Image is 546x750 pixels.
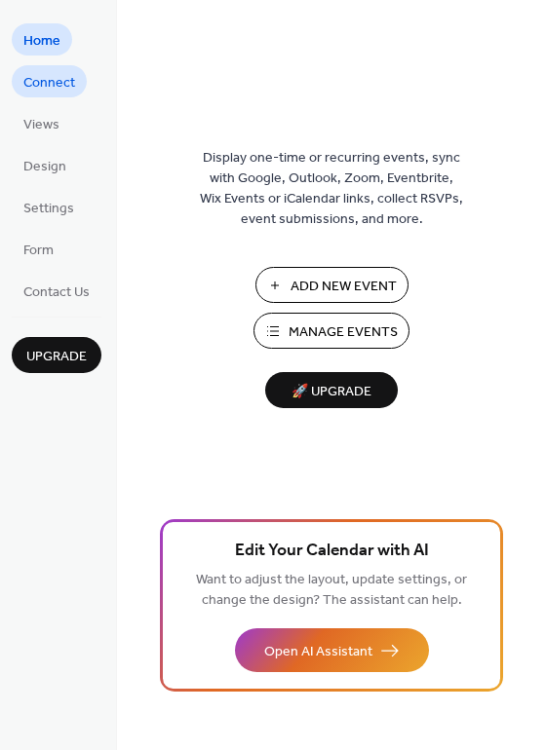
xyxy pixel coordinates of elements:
span: Edit Your Calendar with AI [235,538,429,565]
a: Home [12,23,72,56]
button: 🚀 Upgrade [265,372,398,408]
span: Views [23,115,59,135]
a: Views [12,107,71,139]
button: Upgrade [12,337,101,373]
a: Connect [12,65,87,97]
span: Connect [23,73,75,94]
span: Manage Events [289,322,398,343]
span: Display one-time or recurring events, sync with Google, Outlook, Zoom, Eventbrite, Wix Events or ... [200,148,463,230]
a: Design [12,149,78,181]
a: Contact Us [12,275,101,307]
span: 🚀 Upgrade [277,379,386,405]
span: Want to adjust the layout, update settings, or change the design? The assistant can help. [196,567,467,614]
span: Design [23,157,66,177]
button: Add New Event [255,267,409,303]
a: Settings [12,191,86,223]
span: Settings [23,199,74,219]
button: Manage Events [253,313,409,349]
span: Upgrade [26,347,87,367]
span: Home [23,31,60,52]
span: Open AI Assistant [264,642,372,662]
button: Open AI Assistant [235,628,429,672]
span: Contact Us [23,282,90,303]
span: Add New Event [291,277,397,297]
a: Form [12,233,65,265]
span: Form [23,241,54,261]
